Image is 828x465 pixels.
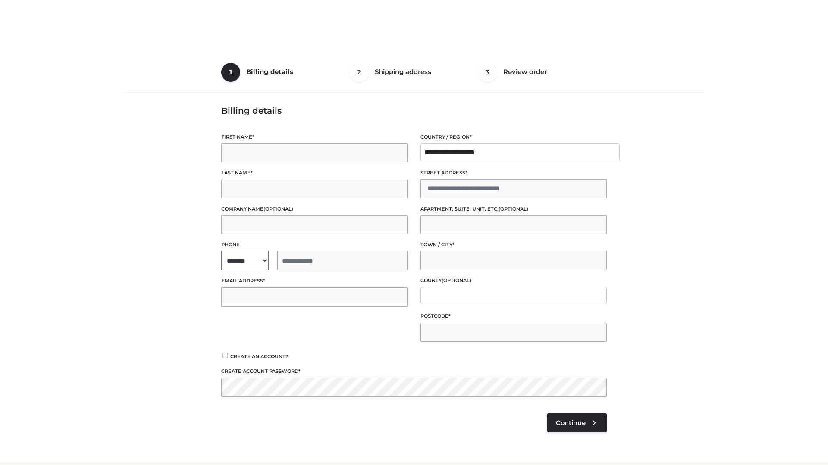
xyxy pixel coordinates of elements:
span: (optional) [442,277,471,283]
label: First name [221,133,408,141]
label: County [420,276,607,285]
label: Country / Region [420,133,607,141]
label: Create account password [221,367,607,375]
label: Town / City [420,241,607,249]
h3: Billing details [221,105,607,116]
span: Continue [556,419,586,427]
span: Shipping address [375,68,431,76]
span: 2 [350,63,369,82]
label: Company name [221,205,408,213]
span: Create an account? [230,353,289,360]
a: Continue [547,413,607,432]
label: Email address [221,277,408,285]
input: Create an account? [221,353,229,358]
label: Street address [420,169,607,177]
label: Postcode [420,312,607,320]
span: Review order [503,68,547,76]
span: Billing details [246,68,293,76]
label: Apartment, suite, unit, etc. [420,205,607,213]
label: Phone [221,241,408,249]
span: 1 [221,63,240,82]
span: 3 [478,63,497,82]
span: (optional) [499,206,528,212]
label: Last name [221,169,408,177]
span: (optional) [263,206,293,212]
